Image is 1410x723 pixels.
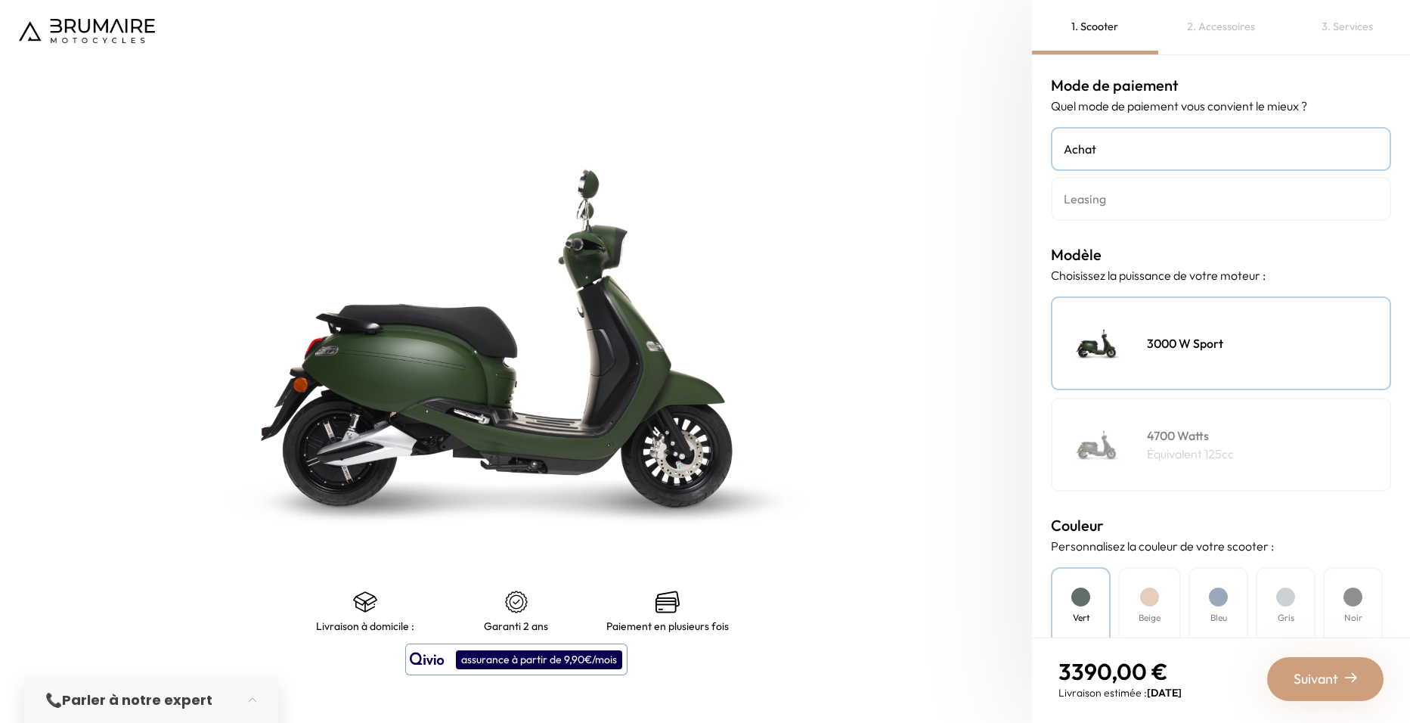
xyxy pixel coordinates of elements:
[1073,611,1089,625] h4: Vert
[316,620,414,632] p: Livraison à domicile :
[606,620,729,632] p: Paiement en plusieurs fois
[1139,611,1161,625] h4: Beige
[1210,611,1227,625] h4: Bleu
[1147,427,1234,445] h4: 4700 Watts
[1051,244,1391,266] h3: Modèle
[19,19,155,43] img: Logo de Brumaire
[484,620,548,632] p: Garanti 2 ans
[1147,686,1182,700] span: [DATE]
[1345,672,1357,684] img: right-arrow-2.png
[405,644,628,675] button: assurance à partir de 9,90€/mois
[1060,306,1136,381] img: Scooter
[1051,97,1391,115] p: Quel mode de paiement vous convient le mieux ?
[353,590,377,614] img: shipping.png
[1147,334,1223,352] h4: 3000 W Sport
[410,650,445,669] img: logo qivio
[504,590,528,614] img: certificat-de-garantie.png
[1051,266,1391,284] p: Choisissez la puissance de votre moteur :
[1064,190,1378,208] h4: Leasing
[1344,611,1362,625] h4: Noir
[1051,177,1391,221] a: Leasing
[1058,658,1182,685] p: 3390,00 €
[1147,445,1234,463] p: Équivalent 125cc
[1294,669,1338,690] span: Suivant
[655,590,680,614] img: credit-cards.png
[1051,537,1391,555] p: Personnalisez la couleur de votre scooter :
[1051,514,1391,537] h3: Couleur
[1064,140,1378,158] h4: Achat
[1060,407,1136,483] img: Scooter
[1278,611,1294,625] h4: Gris
[456,650,622,669] div: assurance à partir de 9,90€/mois
[1051,74,1391,97] h3: Mode de paiement
[1058,685,1182,700] p: Livraison estimée :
